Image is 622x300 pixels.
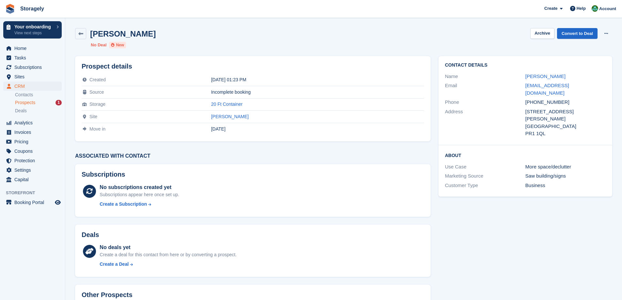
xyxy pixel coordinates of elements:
[89,126,105,132] span: Move in
[15,92,62,98] a: Contacts
[3,166,62,175] a: menu
[14,24,53,29] p: Your onboarding
[3,21,62,39] a: Your onboarding View next steps
[3,128,62,137] a: menu
[89,89,104,95] span: Source
[14,82,54,91] span: CRM
[592,5,598,12] img: Notifications
[100,244,236,251] div: No deals yet
[211,102,243,107] a: 20 Ft Container
[577,5,586,12] span: Help
[82,171,424,178] h2: Subscriptions
[525,182,606,189] div: Business
[14,128,54,137] span: Invoices
[3,147,62,156] a: menu
[3,175,62,184] a: menu
[445,63,606,68] h2: Contact Details
[3,156,62,165] a: menu
[557,28,598,39] a: Convert to Deal
[445,163,525,171] div: Use Case
[3,118,62,127] a: menu
[3,53,62,62] a: menu
[445,172,525,180] div: Marketing Source
[525,108,606,116] div: [STREET_ADDRESS]
[14,175,54,184] span: Capital
[14,147,54,156] span: Coupons
[15,99,62,106] a: Prospects 1
[14,137,54,146] span: Pricing
[89,77,106,82] span: Created
[6,190,65,196] span: Storefront
[3,82,62,91] a: menu
[15,108,27,114] span: Deals
[15,107,62,114] a: Deals
[100,261,236,268] a: Create a Deal
[100,251,236,258] div: Create a deal for this contact from here or by converting a prospect.
[14,30,53,36] p: View next steps
[56,100,62,105] div: 1
[5,4,15,14] img: stora-icon-8386f47178a22dfd0bd8f6a31ec36ba5ce8667c1dd55bd0f319d3a0aa187defe.svg
[100,191,179,198] div: Subscriptions appear here once set up.
[525,99,606,106] div: [PHONE_NUMBER]
[530,28,554,39] button: Archive
[82,231,99,239] h2: Deals
[89,102,105,107] span: Storage
[100,261,129,268] div: Create a Deal
[14,63,54,72] span: Subscriptions
[14,156,54,165] span: Protection
[14,44,54,53] span: Home
[525,115,606,123] div: [PERSON_NAME]
[89,114,97,119] span: Site
[3,63,62,72] a: menu
[3,72,62,81] a: menu
[525,123,606,130] div: [GEOGRAPHIC_DATA]
[3,44,62,53] a: menu
[14,118,54,127] span: Analytics
[14,72,54,81] span: Sites
[54,198,62,206] a: Preview store
[14,198,54,207] span: Booking Portal
[525,83,569,96] a: [EMAIL_ADDRESS][DOMAIN_NAME]
[445,152,606,158] h2: About
[445,73,525,80] div: Name
[599,6,616,12] span: Account
[445,82,525,97] div: Email
[525,73,566,79] a: [PERSON_NAME]
[75,153,431,159] h3: Associated with contact
[211,89,424,95] div: Incomplete booking
[525,130,606,137] div: PR1 1QL
[525,163,606,171] div: More space/declutter
[14,166,54,175] span: Settings
[211,114,248,119] a: [PERSON_NAME]
[445,182,525,189] div: Customer Type
[18,3,47,14] a: Storagely
[91,42,106,48] li: No Deal
[82,63,424,70] h2: Prospect details
[90,29,156,38] h2: [PERSON_NAME]
[445,108,525,137] div: Address
[211,77,424,82] div: [DATE] 01:23 PM
[100,183,179,191] div: No subscriptions created yet
[3,198,62,207] a: menu
[15,100,35,106] span: Prospects
[100,201,179,208] a: Create a Subscription
[211,126,424,132] div: [DATE]
[544,5,557,12] span: Create
[82,291,133,299] h2: Other Prospects
[100,201,147,208] div: Create a Subscription
[525,172,606,180] div: Saw building/signs
[445,99,525,106] div: Phone
[109,42,126,48] li: New
[14,53,54,62] span: Tasks
[3,137,62,146] a: menu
